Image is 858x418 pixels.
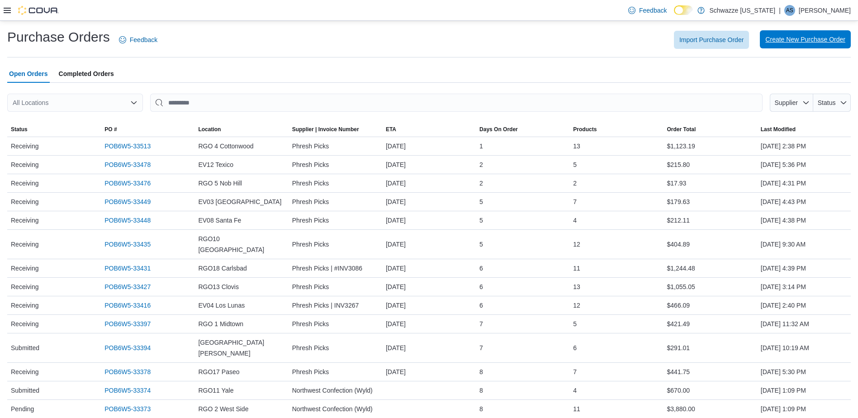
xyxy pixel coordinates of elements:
div: [DATE] 4:43 PM [757,193,851,211]
button: Supplier | Invoice Number [289,122,382,137]
span: Create New Purchase Order [765,35,845,44]
span: Receiving [11,141,38,152]
span: RGO17 Paseo [198,366,239,377]
button: Status [813,94,851,112]
div: [DATE] [382,235,476,253]
span: AS [786,5,793,16]
span: 5 [573,159,577,170]
div: Phresh Picks [289,363,382,381]
span: 6 [479,300,483,311]
span: 6 [479,263,483,274]
span: Feedback [130,35,157,44]
a: POB6W5-33476 [104,178,151,189]
div: Phresh Picks [289,315,382,333]
button: Products [569,122,663,137]
span: RGO13 Clovis [198,281,238,292]
div: Location [198,126,221,133]
div: Phresh Picks [289,211,382,229]
a: POB6W5-33449 [104,196,151,207]
button: ETA [382,122,476,137]
div: [DATE] 4:31 PM [757,174,851,192]
input: Dark Mode [674,5,693,15]
div: [DATE] 9:30 AM [757,235,851,253]
button: Last Modified [757,122,851,137]
span: PO # [104,126,117,133]
div: Phresh Picks [289,193,382,211]
div: $291.01 [664,339,757,357]
span: 11 [573,404,580,414]
span: RGO 2 West Side [198,404,248,414]
p: [PERSON_NAME] [799,5,851,16]
div: Phresh Picks | INV3267 [289,296,382,314]
div: Phresh Picks [289,339,382,357]
div: $670.00 [664,381,757,399]
span: 8 [479,404,483,414]
span: 2 [479,178,483,189]
div: $3,880.00 [664,400,757,418]
span: Status [818,99,836,106]
button: Open list of options [130,99,137,106]
a: POB6W5-33394 [104,342,151,353]
span: EV12 Texico [198,159,233,170]
button: Supplier [770,94,813,112]
div: [DATE] [382,174,476,192]
button: Days On Order [476,122,569,137]
span: RGO 1 Midtown [198,318,243,329]
span: ETA [386,126,396,133]
a: POB6W5-33513 [104,141,151,152]
button: Order Total [664,122,757,137]
span: 7 [573,366,577,377]
div: [DATE] [382,211,476,229]
span: 13 [573,141,580,152]
span: 12 [573,239,580,250]
p: Schwazze [US_STATE] [709,5,775,16]
a: Feedback [625,1,670,19]
div: [DATE] 2:40 PM [757,296,851,314]
div: $1,123.19 [664,137,757,155]
span: Receiving [11,281,38,292]
div: $17.93 [664,174,757,192]
span: RGO11 Yale [198,385,233,396]
span: 2 [573,178,577,189]
a: POB6W5-33427 [104,281,151,292]
span: Status [11,126,28,133]
span: EV08 Santa Fe [198,215,241,226]
div: [DATE] 4:39 PM [757,259,851,277]
span: Receiving [11,196,38,207]
button: Import Purchase Order [674,31,749,49]
div: [DATE] [382,339,476,357]
span: 6 [573,342,577,353]
span: 8 [479,385,483,396]
a: POB6W5-33448 [104,215,151,226]
div: [DATE] [382,278,476,296]
div: [DATE] [382,315,476,333]
div: [DATE] 2:38 PM [757,137,851,155]
span: 7 [573,196,577,207]
span: Receiving [11,159,38,170]
span: Receiving [11,215,38,226]
span: Receiving [11,263,38,274]
button: Create New Purchase Order [760,30,851,48]
img: Cova [18,6,59,15]
input: This is a search bar. After typing your query, hit enter to filter the results lower in the page. [150,94,763,112]
span: Receiving [11,300,38,311]
div: Adam Staten [784,5,795,16]
div: [DATE] 1:09 PM [757,400,851,418]
a: POB6W5-33374 [104,385,151,396]
span: Pending [11,404,34,414]
span: Supplier [775,99,798,106]
span: Receiving [11,178,38,189]
div: Phresh Picks [289,235,382,253]
span: Products [573,126,597,133]
div: Phresh Picks [289,156,382,174]
div: [DATE] 4:38 PM [757,211,851,229]
div: [DATE] 10:19 AM [757,339,851,357]
div: [DATE] [382,156,476,174]
div: [DATE] 3:14 PM [757,278,851,296]
button: PO # [101,122,194,137]
span: Last Modified [761,126,796,133]
p: | [779,5,781,16]
div: [DATE] 11:32 AM [757,315,851,333]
